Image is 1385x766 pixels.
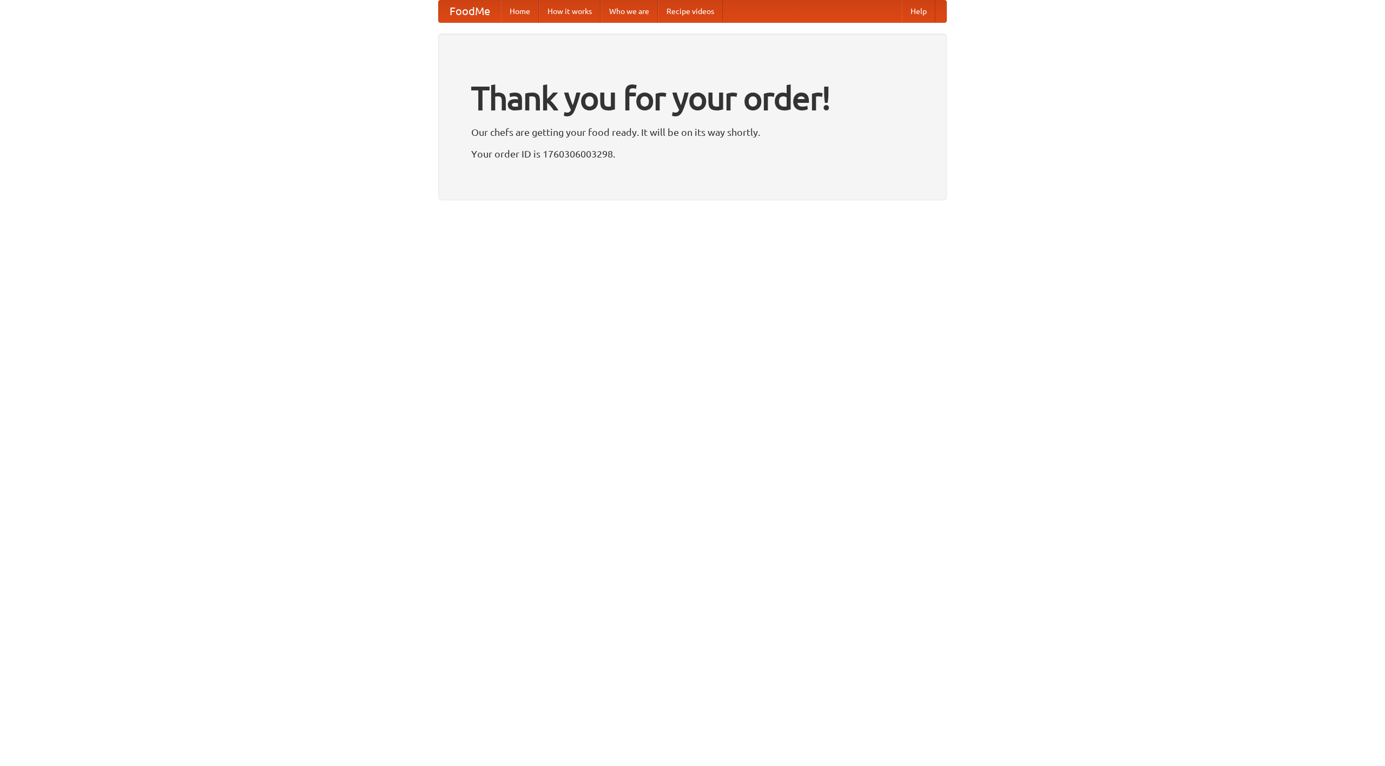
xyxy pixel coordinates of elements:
h1: Thank you for your order! [471,72,914,124]
a: Help [902,1,935,22]
a: Who we are [601,1,658,22]
p: Our chefs are getting your food ready. It will be on its way shortly. [471,124,914,140]
a: FoodMe [439,1,501,22]
a: Home [501,1,539,22]
a: Recipe videos [658,1,723,22]
p: Your order ID is 1760306003298. [471,146,914,162]
a: How it works [539,1,601,22]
